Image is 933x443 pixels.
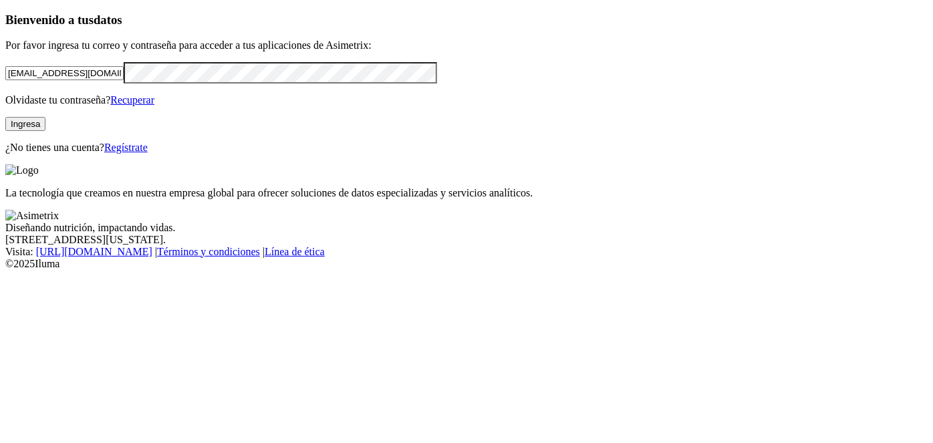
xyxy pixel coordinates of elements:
a: Línea de ética [265,246,325,257]
p: Por favor ingresa tu correo y contraseña para acceder a tus aplicaciones de Asimetrix: [5,39,928,51]
img: Logo [5,164,39,176]
img: Asimetrix [5,210,59,222]
a: Términos y condiciones [157,246,260,257]
div: Visita : | | [5,246,928,258]
button: Ingresa [5,117,45,131]
p: ¿No tienes una cuenta? [5,142,928,154]
a: Regístrate [104,142,148,153]
div: Diseñando nutrición, impactando vidas. [5,222,928,234]
p: La tecnología que creamos en nuestra empresa global para ofrecer soluciones de datos especializad... [5,187,928,199]
h3: Bienvenido a tus [5,13,928,27]
p: Olvidaste tu contraseña? [5,94,928,106]
div: © 2025 Iluma [5,258,928,270]
a: [URL][DOMAIN_NAME] [36,246,152,257]
span: datos [94,13,122,27]
a: Recuperar [110,94,154,106]
input: Tu correo [5,66,124,80]
div: [STREET_ADDRESS][US_STATE]. [5,234,928,246]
